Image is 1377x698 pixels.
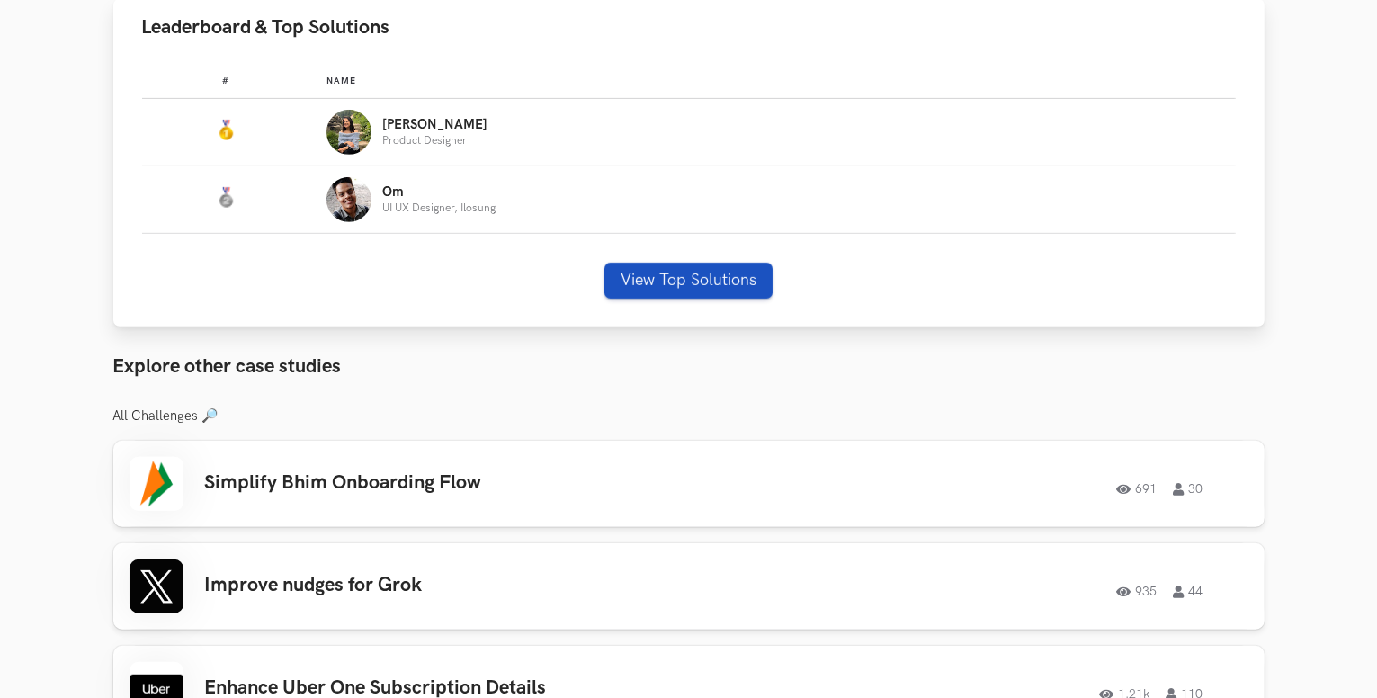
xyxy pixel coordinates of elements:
[382,135,487,147] p: Product Designer
[382,202,496,214] p: UI UX Designer, Ilosung
[222,76,229,86] span: #
[113,56,1265,327] div: Leaderboard & Top Solutions
[1174,483,1203,496] span: 30
[205,471,716,495] h3: Simplify Bhim Onboarding Flow
[113,441,1265,527] a: Simplify Bhim Onboarding Flow69130
[113,543,1265,630] a: Improve nudges for Grok93544
[326,76,356,86] span: Name
[1117,586,1158,598] span: 935
[113,355,1265,379] h3: Explore other case studies
[142,61,1236,234] table: Leaderboard
[326,110,371,155] img: Profile photo
[382,118,487,132] p: [PERSON_NAME]
[215,120,237,141] img: Gold Medal
[1174,586,1203,598] span: 44
[113,408,1265,425] h3: All Challenges 🔎
[142,15,390,40] span: Leaderboard & Top Solutions
[604,263,773,299] button: View Top Solutions
[205,574,716,597] h3: Improve nudges for Grok
[382,185,496,200] p: Om
[326,177,371,222] img: Profile photo
[1117,483,1158,496] span: 691
[215,187,237,209] img: Silver Medal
